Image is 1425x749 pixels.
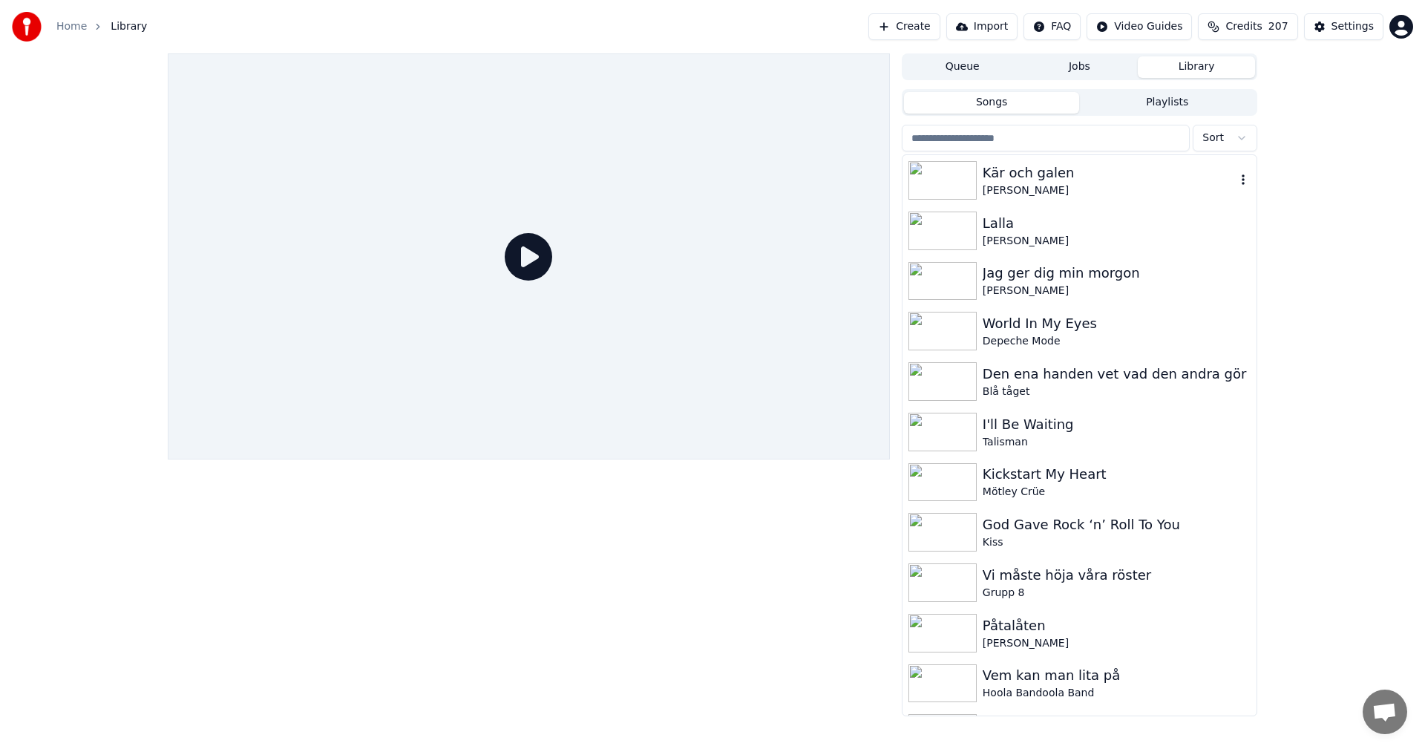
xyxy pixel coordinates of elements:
div: Vem kan man lita på [983,665,1251,686]
button: Video Guides [1087,13,1192,40]
div: Talisman [983,435,1251,450]
button: Jobs [1021,56,1139,78]
div: World In My Eyes [983,313,1251,334]
div: [PERSON_NAME] [983,234,1251,249]
button: Settings [1304,13,1383,40]
div: I'll Be Waiting [983,414,1251,435]
button: Import [946,13,1018,40]
img: youka [12,12,42,42]
div: Lalla [983,213,1251,234]
span: Credits [1225,19,1262,34]
div: Mötley Crüe [983,485,1251,500]
span: Sort [1202,131,1224,145]
div: Depeche Mode [983,334,1251,349]
div: [PERSON_NAME] [983,636,1251,651]
div: [PERSON_NAME] [983,284,1251,298]
div: Kär och galen [983,163,1236,183]
div: Vi måste höja våra röster [983,565,1251,586]
a: Home [56,19,87,34]
span: 207 [1268,19,1288,34]
div: Öppna chatt [1363,690,1407,734]
button: Credits207 [1198,13,1297,40]
div: Hoola Bandoola Band [983,686,1251,701]
div: [PERSON_NAME] [983,183,1236,198]
div: Kickstart My Heart [983,464,1251,485]
button: Create [868,13,940,40]
div: God Gave Rock ‘n’ Roll To You [983,514,1251,535]
div: Jag ger dig min morgon [983,263,1251,284]
div: Påtalåten [983,615,1251,636]
div: Grupp 8 [983,586,1251,601]
div: Kiss [983,535,1251,550]
button: Library [1138,56,1255,78]
div: Blå tåget [983,385,1251,399]
button: Playlists [1079,92,1255,114]
button: Songs [904,92,1080,114]
div: Den ena handen vet vad den andra gör [983,364,1251,385]
button: FAQ [1023,13,1081,40]
span: Library [111,19,147,34]
nav: breadcrumb [56,19,147,34]
div: Settings [1331,19,1374,34]
button: Queue [904,56,1021,78]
